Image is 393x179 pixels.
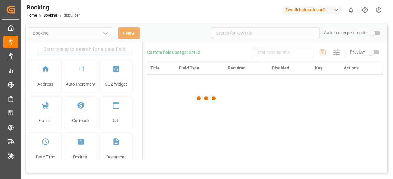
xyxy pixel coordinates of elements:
div: Booking [27,3,80,12]
a: Home [27,13,37,17]
div: Evonik Industries AG [283,6,342,14]
button: show 0 new notifications [344,3,358,17]
button: Evonik Industries AG [283,4,344,16]
button: Help Center [358,3,372,17]
a: Booking [44,13,57,17]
